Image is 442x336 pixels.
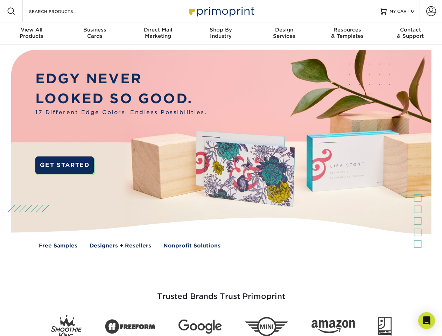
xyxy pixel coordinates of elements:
a: DesignServices [253,22,316,45]
span: Shop By [189,27,252,33]
span: Design [253,27,316,33]
img: Amazon [311,320,355,334]
p: EDGY NEVER [35,69,207,89]
span: Business [63,27,126,33]
div: & Templates [316,27,379,39]
p: LOOKED SO GOOD. [35,89,207,109]
span: Direct Mail [126,27,189,33]
a: Free Samples [39,242,77,250]
div: Marketing [126,27,189,39]
img: Goodwill [378,317,392,336]
a: GET STARTED [35,156,94,174]
div: Services [253,27,316,39]
img: Primoprint [186,3,256,19]
span: 0 [411,9,414,14]
div: & Support [379,27,442,39]
div: Cards [63,27,126,39]
span: Contact [379,27,442,33]
span: 17 Different Edge Colors. Endless Possibilities. [35,108,207,117]
a: Resources& Templates [316,22,379,45]
iframe: Google Customer Reviews [2,315,59,334]
div: Open Intercom Messenger [418,312,435,329]
span: MY CART [390,8,409,14]
img: Google [178,320,222,334]
div: Industry [189,27,252,39]
span: Resources [316,27,379,33]
a: BusinessCards [63,22,126,45]
a: Contact& Support [379,22,442,45]
a: Nonprofit Solutions [163,242,220,250]
a: Direct MailMarketing [126,22,189,45]
input: SEARCH PRODUCTS..... [28,7,97,15]
a: Shop ByIndustry [189,22,252,45]
h3: Trusted Brands Trust Primoprint [16,275,426,309]
a: Designers + Resellers [90,242,151,250]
